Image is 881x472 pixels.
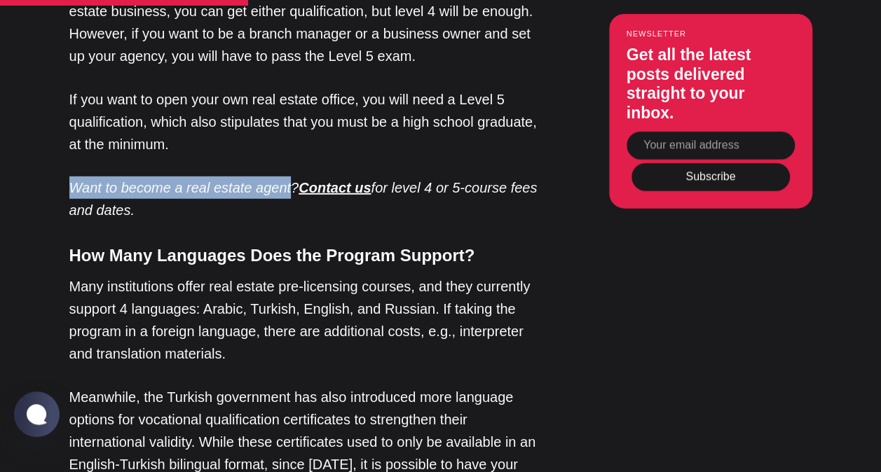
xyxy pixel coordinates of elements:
input: Your email address [627,132,795,160]
h3: Get all the latest posts delivered straight to your inbox. [627,46,795,123]
em: Want to become a real estate agent? [69,180,299,195]
a: Contact us [299,180,371,195]
em: for level 4 or 5-course fees and dates. [69,180,538,218]
p: If you want to open your own real estate office, you will need a Level 5 qualification, which als... [69,88,539,155]
h4: How Many Languages Does the Program Support? [69,242,539,268]
small: Newsletter [627,29,795,38]
button: Subscribe [631,163,790,191]
p: Many institutions offer real estate pre-licensing courses, and they currently support 4 languages... [69,275,539,365]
